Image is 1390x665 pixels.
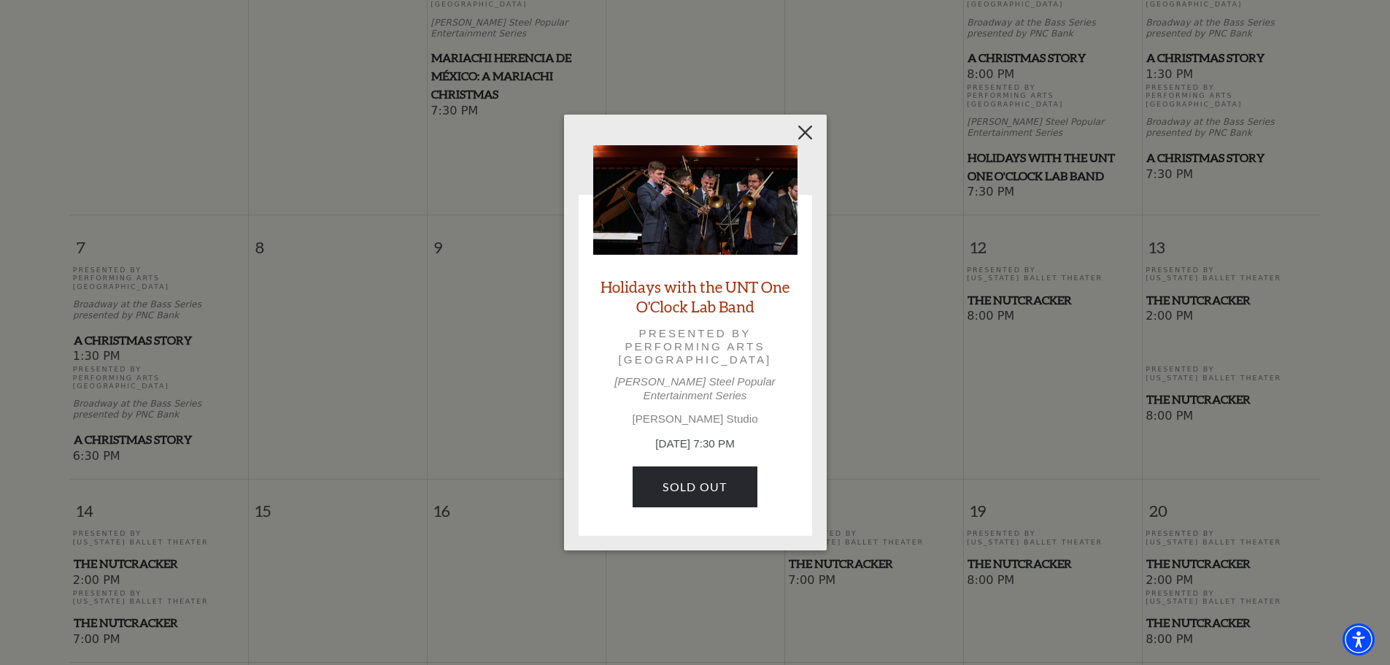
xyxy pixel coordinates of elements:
[1343,623,1375,656] div: Accessibility Menu
[633,466,757,507] a: SOLD OUT
[593,412,798,426] p: [PERSON_NAME] Studio
[593,277,798,316] a: Holidays with the UNT One O'Clock Lab Band
[593,145,798,255] img: Holidays with the UNT One O'Clock Lab Band
[614,327,777,367] p: Presented by Performing Arts [GEOGRAPHIC_DATA]
[593,375,798,401] p: [PERSON_NAME] Steel Popular Entertainment Series
[593,436,798,453] p: [DATE] 7:30 PM
[791,118,819,146] button: Close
